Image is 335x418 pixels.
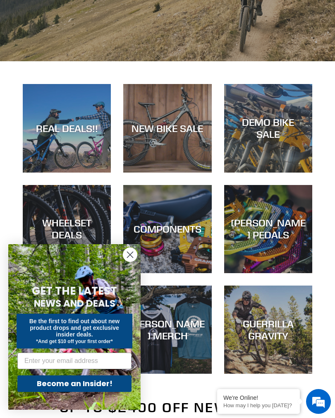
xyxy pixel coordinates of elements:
[224,217,312,241] div: [PERSON_NAME] PEDALS
[123,185,211,273] a: COMPONENTS
[34,297,115,310] span: NEWS AND DEALS
[224,185,312,273] a: [PERSON_NAME] PEDALS
[23,400,312,416] h2: Up to $2400 Off New Bikes
[123,286,211,374] a: [PERSON_NAME] MERCH
[224,318,312,342] div: GUERRILLA GRAVITY
[36,339,112,344] span: *And get $10 off your first order*
[123,123,211,135] div: NEW BIKE SALE
[29,318,120,338] span: Be the first to find out about new product drops and get exclusive insider deals.
[17,375,132,392] button: Become an Insider!
[23,123,111,135] div: REAL DEALS!!
[123,247,137,262] button: Close dialog
[123,223,211,235] div: COMPONENTS
[32,283,117,298] span: GET THE LATEST
[23,217,111,241] div: WHEELSET DEALS
[223,394,294,401] div: We're Online!
[123,318,211,342] div: [PERSON_NAME] MERCH
[224,116,312,140] div: DEMO BIKE SALE
[23,84,111,172] a: REAL DEALS!!
[224,84,312,172] a: DEMO BIKE SALE
[224,286,312,374] a: GUERRILLA GRAVITY
[23,185,111,273] a: WHEELSET DEALS
[123,84,211,172] a: NEW BIKE SALE
[223,402,294,408] p: How may I help you today?
[17,353,132,369] input: Enter your email address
